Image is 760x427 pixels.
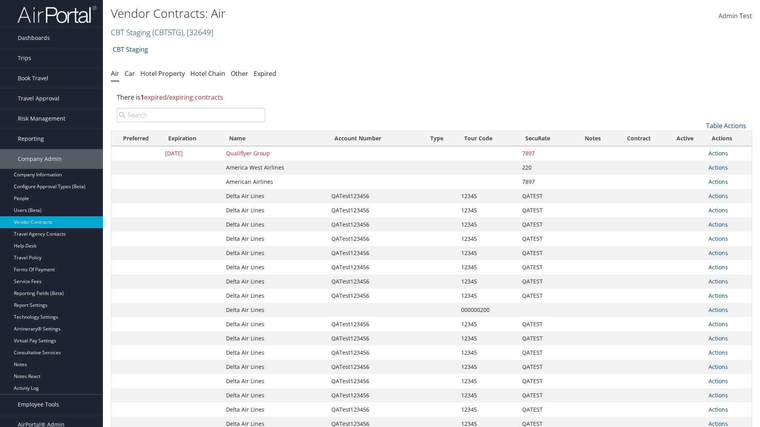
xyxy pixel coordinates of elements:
td: QATEST [518,289,573,303]
td: 12345 [457,374,518,388]
th: Active: activate to sort column ascending [665,131,704,146]
td: Delta Air Lines [222,189,327,203]
td: 12345 [457,232,518,246]
span: Travel Approval [18,89,59,108]
a: Actions [709,221,728,228]
td: Qualiflyer Group [222,146,327,161]
a: Actions [709,249,728,257]
td: 12345 [457,360,518,374]
td: 12345 [457,402,518,417]
td: QATEST [518,232,573,246]
td: Delta Air Lines [222,317,327,331]
td: 12345 [457,388,518,402]
td: 12345 [457,289,518,303]
td: Delta Air Lines [222,360,327,374]
td: Delta Air Lines [222,246,327,260]
a: Admin Test [718,4,752,28]
span: ( CBTSTG ) [152,27,183,38]
a: Actions [709,206,728,214]
a: Actions [709,178,728,185]
td: QATEST [518,388,573,402]
th: Preferred: activate to sort column ascending [111,131,161,146]
td: QATest123456 [327,289,423,303]
span: Book Travel [18,68,48,88]
a: Car [125,69,135,78]
a: Actions [709,349,728,356]
td: Delta Air Lines [222,217,327,232]
td: QATEST [518,331,573,346]
td: 7897 [518,146,573,161]
td: 12345 [457,189,518,203]
td: QATest123456 [327,232,423,246]
td: QATest123456 [327,388,423,402]
td: 12345 [457,246,518,260]
a: Actions [709,320,728,328]
td: QATest123456 [327,346,423,360]
a: Actions [709,192,728,200]
td: America West Airlines [222,161,327,175]
td: Delta Air Lines [222,331,327,346]
td: QATEST [518,374,573,388]
a: Actions [709,363,728,370]
td: Delta Air Lines [222,289,327,303]
th: Tour Code: activate to sort column ascending [457,131,518,146]
a: Actions [709,278,728,285]
a: Table Actions [706,121,746,130]
a: Actions [709,149,728,157]
td: [DATE] [161,146,222,161]
td: Delta Air Lines [222,203,327,217]
td: 000000200 [457,303,518,317]
td: Delta Air Lines [222,232,327,246]
a: CBT Staging [111,27,213,38]
td: 12345 [457,346,518,360]
a: Actions [709,334,728,342]
div: There is [111,87,752,108]
span: Admin Test [718,11,752,20]
a: Other [231,69,248,78]
td: QATEST [518,260,573,274]
input: Search [117,108,265,122]
td: Delta Air Lines [222,374,327,388]
span: Company Admin [18,149,62,169]
td: QATEST [518,317,573,331]
a: CBT Staging [113,42,148,57]
a: Actions [709,235,728,242]
td: QATEST [518,402,573,417]
td: 7897 [518,175,573,189]
th: Contract: activate to sort column ascending [612,131,665,146]
td: Delta Air Lines [222,260,327,274]
th: Type: activate to sort column ascending [423,131,457,146]
a: Actions [709,164,728,171]
td: Delta Air Lines [222,388,327,402]
td: Delta Air Lines [222,402,327,417]
th: Actions [705,131,752,146]
a: Actions [709,306,728,314]
td: QATest123456 [327,203,423,217]
td: 220 [518,161,573,175]
td: QATest123456 [327,331,423,346]
th: SecuRate: activate to sort column ascending [518,131,573,146]
td: QATEST [518,203,573,217]
th: Notes: activate to sort column ascending [573,131,612,146]
h1: Vendor Contracts: Air [111,5,538,22]
a: Air [111,69,119,78]
td: 12345 [457,260,518,274]
td: 12345 [457,317,518,331]
a: Actions [709,391,728,399]
a: Expired [254,69,276,78]
td: QATEST [518,217,573,232]
td: QATest123456 [327,217,423,232]
span: expired/expiring contracts [141,93,223,102]
td: QATEST [518,189,573,203]
td: Delta Air Lines [222,303,327,317]
a: Actions [709,263,728,271]
span: Risk Management [18,109,65,128]
a: Hotel Chain [190,69,225,78]
td: American Airlines [222,175,327,189]
td: QATest123456 [327,374,423,388]
span: Trips [18,48,31,68]
span: Employee Tools [18,395,59,414]
td: QATEST [518,246,573,260]
span: Reporting [18,129,44,149]
span: Dashboards [18,28,50,48]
